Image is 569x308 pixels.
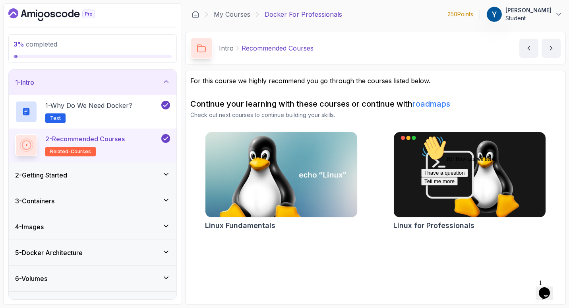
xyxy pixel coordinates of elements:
[190,98,561,109] h2: Continue your learning with these courses or continue with
[45,134,125,144] p: 2 - Recommended Courses
[486,6,563,22] button: user profile image[PERSON_NAME]Student
[15,274,47,283] h3: 6 - Volumes
[15,134,170,156] button: 2-Recommended Coursesrelated-courses
[214,10,250,19] a: My Courses
[265,10,342,19] p: Docker For Professionals
[505,6,552,14] p: [PERSON_NAME]
[3,45,40,53] button: Tell me more
[50,115,61,121] span: Text
[15,170,67,180] h3: 2 - Getting Started
[542,39,561,58] button: next content
[393,132,546,231] a: Linux for Professionals cardLinux for Professionals
[519,39,538,58] button: previous content
[192,10,199,18] a: Dashboard
[9,162,176,188] button: 2-Getting Started
[393,220,474,231] h2: Linux for Professionals
[3,3,29,29] img: :wave:
[205,220,275,231] h2: Linux Fundamentals
[447,10,473,18] p: 250 Points
[190,111,561,119] p: Check out next courses to continue building your skills.
[412,99,450,109] a: roadmaps
[9,266,176,291] button: 6-Volumes
[9,70,176,95] button: 1-Intro
[418,132,561,272] iframe: chat widget
[505,14,552,22] p: Student
[15,101,170,123] button: 1-Why Do We Need Docker?Text
[242,43,314,53] p: Recommended Courses
[8,8,113,21] a: Dashboard
[205,132,358,231] a: Linux Fundamentals cardLinux Fundamentals
[219,43,234,53] p: Intro
[9,214,176,240] button: 4-Images
[45,101,132,110] p: 1 - Why Do We Need Docker?
[3,3,146,53] div: 👋Hi! How can we help?I have a questionTell me more
[536,276,561,300] iframe: chat widget
[190,76,561,86] p: For this course we highly recommend you go through the courses listed below.
[14,40,57,48] span: completed
[15,78,34,87] h3: 1 - Intro
[9,240,176,265] button: 5-Docker Architecture
[3,37,50,45] button: I have a question
[15,222,44,232] h3: 4 - Images
[15,196,54,206] h3: 3 - Containers
[205,132,357,217] img: Linux Fundamentals card
[50,148,91,155] span: related-courses
[394,132,546,217] img: Linux for Professionals card
[9,188,176,214] button: 3-Containers
[3,24,79,30] span: Hi! How can we help?
[15,248,83,257] h3: 5 - Docker Architecture
[14,40,24,48] span: 3 %
[487,7,502,22] img: user profile image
